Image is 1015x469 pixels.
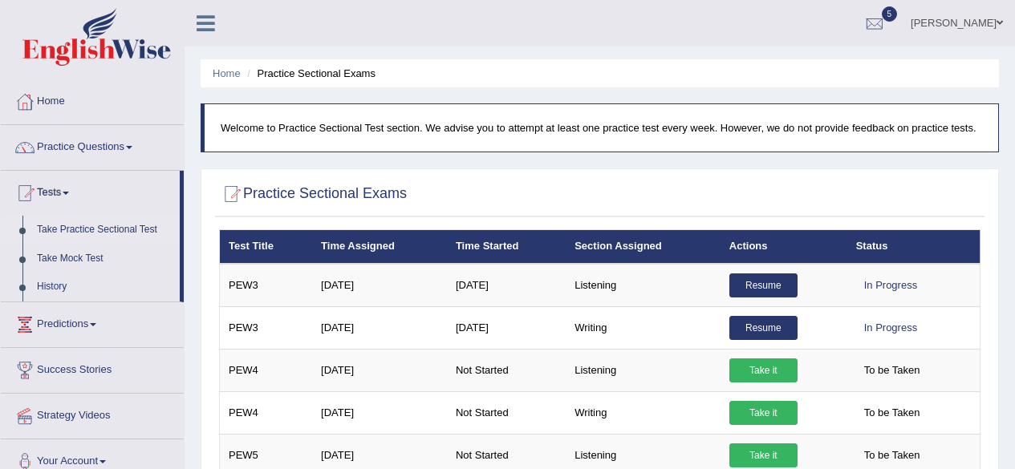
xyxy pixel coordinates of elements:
span: 5 [882,6,898,22]
a: Take it [729,443,798,467]
a: Resume [729,316,798,340]
td: Not Started [447,391,566,434]
th: Test Title [220,230,313,264]
p: Welcome to Practice Sectional Test section. We advise you to attempt at least one practice test e... [221,120,982,135]
td: Writing [566,391,721,434]
a: Home [213,67,241,79]
td: PEW3 [220,306,313,349]
td: [DATE] [447,264,566,307]
td: [DATE] [312,349,447,391]
span: To be Taken [856,401,928,425]
td: [DATE] [312,306,447,349]
td: Listening [566,264,721,307]
td: PEW4 [220,349,313,391]
td: Listening [566,349,721,391]
a: Strategy Videos [1,394,184,434]
td: [DATE] [312,391,447,434]
a: Take Mock Test [30,245,180,273]
th: Section Assigned [566,230,721,264]
a: Practice Questions [1,125,184,165]
div: In Progress [856,316,925,340]
a: Predictions [1,302,184,342]
td: Writing [566,306,721,349]
td: [DATE] [312,264,447,307]
th: Time Assigned [312,230,447,264]
span: To be Taken [856,358,928,382]
td: PEW3 [220,264,313,307]
th: Time Started [447,230,566,264]
td: Not Started [447,349,566,391]
td: [DATE] [447,306,566,349]
td: PEW4 [220,391,313,434]
a: Home [1,79,184,119]
a: History [30,273,180,301]
a: Take Practice Sectional Test [30,216,180,245]
a: Success Stories [1,348,184,388]
h2: Practice Sectional Exams [219,182,407,206]
a: Take it [729,358,798,382]
li: Practice Sectional Exams [243,66,376,81]
span: To be Taken [856,443,928,467]
a: Tests [1,171,180,211]
a: Resume [729,273,798,297]
th: Actions [721,230,847,264]
th: Status [847,230,980,264]
div: In Progress [856,273,925,297]
a: Take it [729,401,798,425]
